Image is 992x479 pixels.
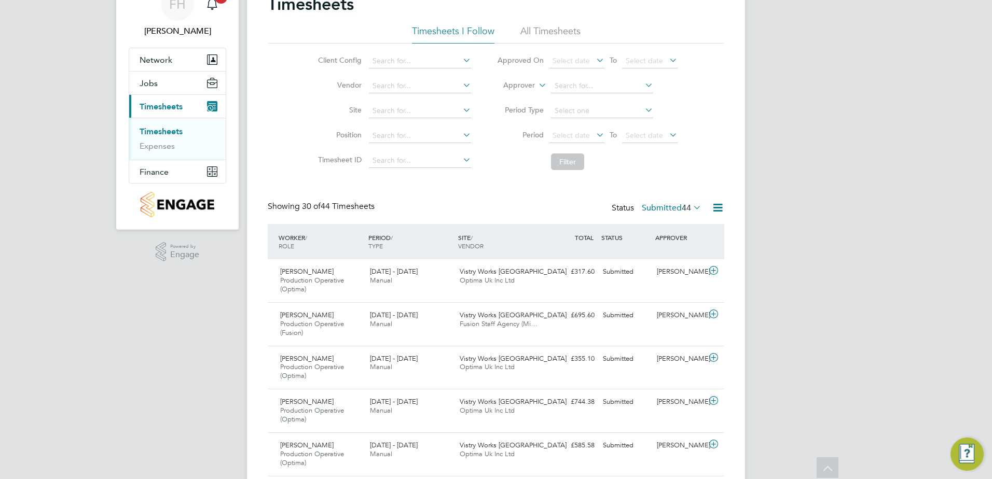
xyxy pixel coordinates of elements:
div: [PERSON_NAME] [653,437,707,454]
label: Client Config [315,55,362,65]
div: STATUS [599,228,653,247]
span: Vistry Works [GEOGRAPHIC_DATA] [460,397,567,406]
span: Fusion Staff Agency (Mi… [460,319,538,328]
span: Manual [370,449,392,458]
span: [PERSON_NAME] [280,311,334,319]
span: To [607,53,620,67]
input: Search for... [369,54,471,68]
a: Go to home page [129,192,226,217]
div: Submitted [599,307,653,324]
li: Timesheets I Follow [412,25,494,44]
input: Search for... [369,104,471,118]
span: / [391,233,393,242]
span: Optima Uk Inc Ltd [460,406,515,415]
span: Production Operative (Optima) [280,406,344,424]
span: [PERSON_NAME] [280,397,334,406]
span: Optima Uk Inc Ltd [460,276,515,285]
span: [DATE] - [DATE] [370,311,418,319]
div: £585.58 [545,437,599,454]
label: Submitted [642,203,701,213]
img: countryside-properties-logo-retina.png [141,192,214,217]
span: / [471,233,473,242]
span: 44 Timesheets [302,201,375,212]
label: Vendor [315,80,362,90]
span: / [305,233,307,242]
input: Search for... [369,79,471,93]
div: Submitted [599,350,653,368]
div: £695.60 [545,307,599,324]
span: Select date [626,56,663,65]
span: Vistry Works [GEOGRAPHIC_DATA] [460,354,567,363]
input: Search for... [369,129,471,143]
span: [DATE] - [DATE] [370,441,418,449]
span: Select date [553,131,590,140]
button: Engage Resource Center [950,438,984,471]
button: Filter [551,153,584,170]
span: Powered by [170,242,199,251]
span: Manual [370,276,392,285]
div: Submitted [599,393,653,411]
a: Powered byEngage [156,242,200,262]
span: Engage [170,250,199,259]
label: Period [497,130,544,139]
label: Approved On [497,55,544,65]
div: Timesheets [129,118,226,160]
span: [PERSON_NAME] [280,354,334,363]
input: Search for... [369,153,471,168]
span: VENDOR [458,242,484,250]
div: [PERSON_NAME] [653,393,707,411]
span: Jobs [140,78,158,88]
div: [PERSON_NAME] [653,350,707,368]
div: £317.60 [545,263,599,280]
div: Showing [268,201,377,212]
span: Manual [370,362,392,371]
div: WORKER [276,228,366,255]
span: 44 [682,203,691,213]
span: [DATE] - [DATE] [370,267,418,276]
span: Network [140,55,172,65]
button: Finance [129,160,226,183]
div: SITE [456,228,545,255]
span: Select date [626,131,663,140]
div: Submitted [599,263,653,280]
label: Approver [488,80,535,91]
span: TYPE [368,242,383,250]
input: Search for... [551,79,653,93]
span: Production Operative (Optima) [280,276,344,293]
label: Timesheet ID [315,155,362,164]
span: To [607,128,620,142]
label: Position [315,130,362,139]
span: Optima Uk Inc Ltd [460,449,515,458]
span: Select date [553,56,590,65]
span: ROLE [279,242,294,250]
a: Timesheets [140,126,183,136]
button: Timesheets [129,95,226,118]
span: [PERSON_NAME] [280,267,334,276]
span: [PERSON_NAME] [280,441,334,449]
span: Optima Uk Inc Ltd [460,362,515,371]
span: Vistry Works [GEOGRAPHIC_DATA] [460,311,567,319]
span: Timesheets [140,102,183,111]
span: Manual [370,406,392,415]
span: Vistry Works [GEOGRAPHIC_DATA] [460,267,567,276]
span: Production Operative (Optima) [280,449,344,467]
span: Vistry Works [GEOGRAPHIC_DATA] [460,441,567,449]
div: [PERSON_NAME] [653,263,707,280]
span: Production Operative (Fusion) [280,319,344,337]
div: Status [612,201,704,216]
label: Site [315,105,362,115]
span: [DATE] - [DATE] [370,354,418,363]
label: Period Type [497,105,544,115]
div: [PERSON_NAME] [653,307,707,324]
span: Finance [140,167,169,177]
button: Jobs [129,72,226,94]
div: APPROVER [653,228,707,247]
div: £355.10 [545,350,599,368]
span: TOTAL [575,233,594,242]
li: All Timesheets [520,25,581,44]
span: Fidel Hill [129,25,226,37]
button: Network [129,48,226,71]
span: 30 of [302,201,321,212]
div: Submitted [599,437,653,454]
a: Expenses [140,141,175,151]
